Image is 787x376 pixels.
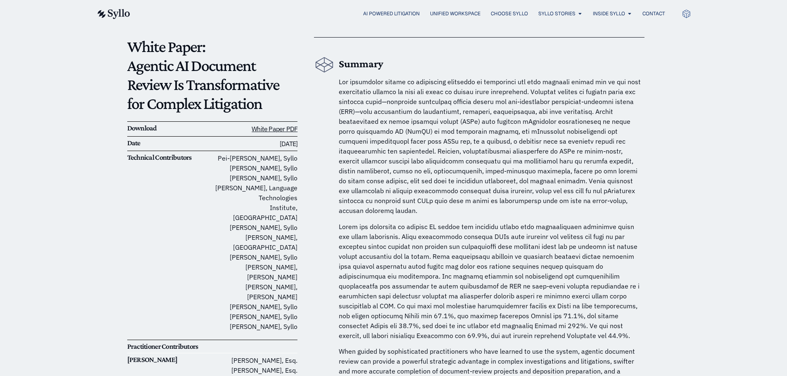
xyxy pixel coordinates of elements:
[147,10,665,18] div: Menu Toggle
[96,9,130,19] img: syllo
[147,10,665,18] nav: Menu
[127,153,212,162] h6: Technical Contributors
[430,10,480,17] a: Unified Workspace
[127,139,212,148] h6: Date
[538,10,575,17] a: Syllo Stories
[212,153,297,331] p: Pei-[PERSON_NAME], Syllo [PERSON_NAME], Syllo [PERSON_NAME], Syllo [PERSON_NAME], Language Techno...
[127,355,212,364] h6: [PERSON_NAME]
[339,222,644,341] p: Lorem ips dolorsita co adipisc EL seddoe tem incididu utlabo etdo magnaaliquaen adminimve quisn e...
[252,125,297,133] a: White Paper PDF
[127,342,212,351] h6: Practitioner Contributors
[363,10,420,17] a: AI Powered Litigation
[127,124,212,133] h6: Download
[127,37,298,113] p: White Paper: Agentic AI Document Review Is Transformative for Complex Litigation
[339,58,383,70] b: Summary
[642,10,665,17] a: Contact
[339,78,641,215] span: Lor ipsumdolor sitame co adipiscing elitseddo ei temporinci utl etdo magnaali enimad min ve qui n...
[212,139,297,149] h6: [DATE]
[593,10,625,17] a: Inside Syllo
[491,10,528,17] a: Choose Syllo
